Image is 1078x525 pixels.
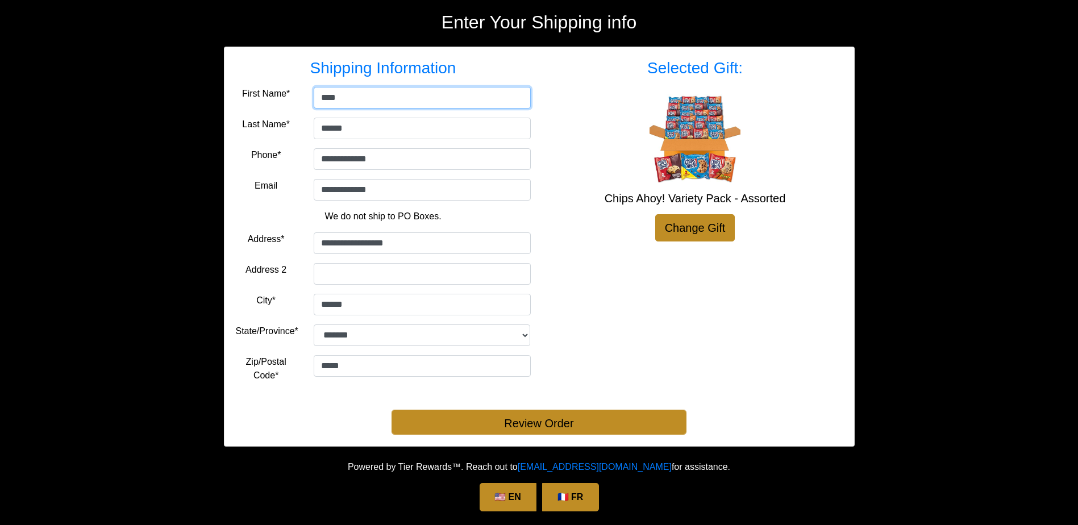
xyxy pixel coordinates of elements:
[248,232,285,246] label: Address*
[251,148,281,162] label: Phone*
[548,191,843,205] h5: Chips Ahoy! Variety Pack - Assorted
[477,483,602,511] div: Language Selection
[392,410,686,435] button: Review Order
[348,462,730,472] span: Powered by Tier Rewards™. Reach out to for assistance.
[245,263,286,277] label: Address 2
[224,11,855,33] h2: Enter Your Shipping info
[655,214,735,241] a: Change Gift
[255,179,277,193] label: Email
[236,324,298,338] label: State/Province*
[542,483,599,511] a: 🇫🇷 FR
[518,462,672,472] a: [EMAIL_ADDRESS][DOMAIN_NAME]
[242,87,290,101] label: First Name*
[236,355,297,382] label: Zip/Postal Code*
[236,59,531,78] h3: Shipping Information
[650,91,740,182] img: Chips Ahoy! Variety Pack - Assorted
[244,210,522,223] p: We do not ship to PO Boxes.
[480,483,536,511] a: 🇺🇸 EN
[242,118,290,131] label: Last Name*
[256,294,276,307] label: City*
[548,59,843,78] h3: Selected Gift:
